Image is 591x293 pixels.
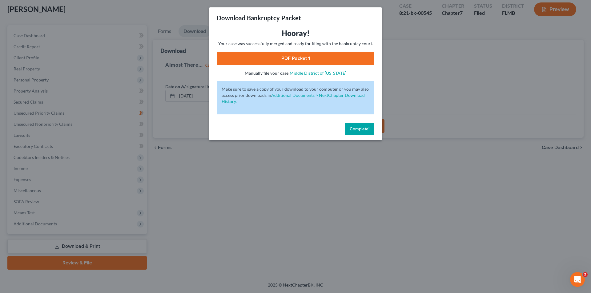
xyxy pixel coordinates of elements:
[217,70,374,76] p: Manually file your case:
[217,28,374,38] h3: Hooray!
[345,123,374,135] button: Complete!
[217,14,301,22] h3: Download Bankruptcy Packet
[222,93,365,104] a: Additional Documents > NextChapter Download History.
[350,126,369,132] span: Complete!
[217,52,374,65] a: PDF Packet 1
[222,86,369,105] p: Make sure to save a copy of your download to your computer or you may also access prior downloads in
[290,70,346,76] a: Middle District of [US_STATE]
[583,272,588,277] span: 2
[217,41,374,47] p: Your case was successfully merged and ready for filing with the bankruptcy court.
[570,272,585,287] iframe: Intercom live chat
